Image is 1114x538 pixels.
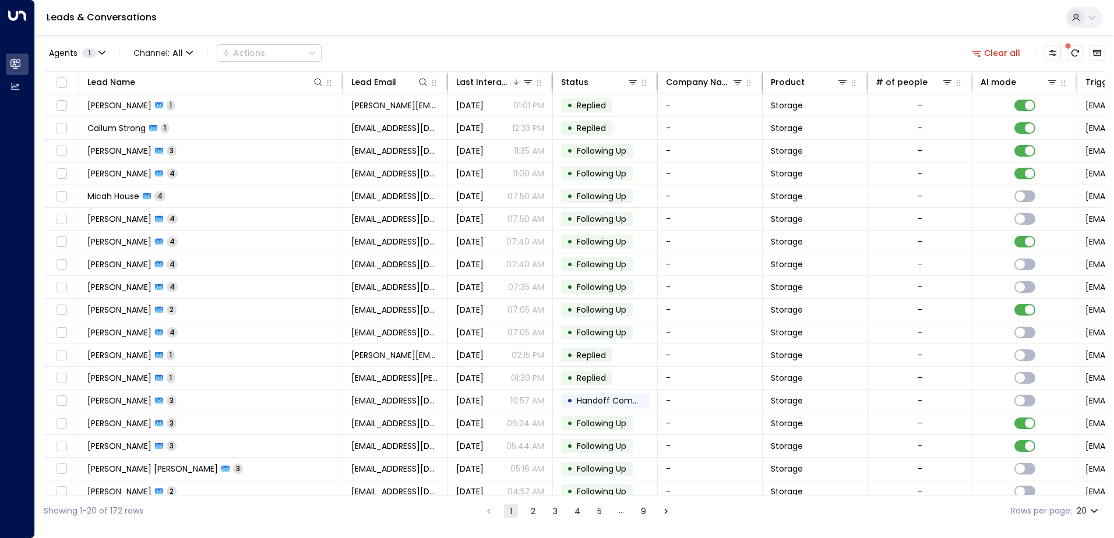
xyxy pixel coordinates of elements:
span: Toggle select row [54,394,69,408]
span: Aug 11, 2025 [456,486,484,497]
div: • [567,459,573,479]
p: 11:35 AM [514,145,544,157]
span: meganrice2002@gmail.com [351,395,439,406]
div: • [567,118,573,138]
p: 07:40 AM [506,259,544,270]
div: … [615,504,629,518]
span: Storage [771,100,803,111]
span: Storage [771,327,803,338]
div: Product [771,75,848,89]
span: Storage [771,417,803,429]
span: danivahili@gmail.com [351,213,439,225]
div: - [918,463,922,475]
span: Following Up [577,281,626,293]
span: Keith day [87,440,151,452]
span: Aug 11, 2025 [456,372,484,384]
span: Storage [771,213,803,225]
span: Replied [577,372,606,384]
span: Sara Howe [87,486,151,497]
div: - [918,122,922,134]
p: 07:35 AM [508,281,544,293]
span: Callum Strong [87,122,146,134]
div: - [918,417,922,429]
button: Clear all [967,45,1025,61]
span: keithrobert_day@yahoo.co.uk [351,440,439,452]
span: 4 [167,214,178,224]
td: - [658,117,763,139]
p: 07:50 AM [507,213,544,225]
span: All [172,48,183,58]
td: - [658,412,763,434]
span: 2 [167,305,177,314]
span: Storage [771,259,803,270]
span: Following Up [577,213,626,225]
button: Go to page 9 [637,504,651,518]
div: • [567,482,573,501]
div: • [567,232,573,252]
span: Toggle select row [54,257,69,272]
span: Following Up [577,463,626,475]
span: Storage [771,395,803,406]
div: 20 [1077,502,1101,519]
div: - [918,259,922,270]
span: hipakajuj@gmail.com [351,281,439,293]
span: Following Up [577,440,626,452]
td: - [658,390,763,412]
div: - [918,304,922,316]
div: Product [771,75,805,89]
span: Quamar Garza [87,236,151,247]
span: Storage [771,349,803,361]
span: hovyvaguho@gmail.com [351,190,439,202]
button: Go to page 5 [593,504,607,518]
div: Lead Name [87,75,324,89]
button: Actions [217,44,322,62]
span: 2 [167,486,177,496]
span: Storage [771,440,803,452]
span: Storage [771,372,803,384]
div: - [918,395,922,406]
span: Storage [771,281,803,293]
a: Leads & Conversations [47,10,157,24]
p: 10:57 AM [510,395,544,406]
div: • [567,186,573,206]
span: Replied [577,100,606,111]
span: Scott Tilson [87,100,151,111]
span: Aug 11, 2025 [456,395,484,406]
button: Go to page 3 [548,504,562,518]
div: - [918,190,922,202]
span: 1 [167,350,175,360]
nav: pagination navigation [481,504,674,518]
div: • [567,164,573,183]
td: - [658,94,763,116]
button: Go to next page [659,504,673,518]
td: - [658,231,763,253]
span: Daniel Spooner [87,304,151,316]
button: page 1 [504,504,518,518]
p: 02:15 PM [512,349,544,361]
span: 4 [154,191,165,201]
span: callum.strong24@gmail.com [351,122,439,134]
span: Toggle select row [54,235,69,249]
span: Storage [771,463,803,475]
div: • [567,345,573,365]
span: Following Up [577,145,626,157]
span: Following Up [577,236,626,247]
button: Go to page 2 [526,504,540,518]
div: Last Interacted [456,75,512,89]
span: Yesterday [456,122,484,134]
span: Yesterday [456,190,484,202]
span: Following Up [577,190,626,202]
span: Toggle select row [54,212,69,226]
button: Archived Leads [1089,45,1105,61]
button: Agents1 [44,45,110,61]
span: Micah House [87,190,139,202]
span: 4 [167,282,178,292]
td: - [658,435,763,457]
span: 1 [167,373,175,383]
div: Lead Email [351,75,429,89]
p: 01:01 PM [513,100,544,111]
span: 3 [167,395,177,405]
div: • [567,277,573,297]
div: Actions [222,48,265,58]
span: Toggle select row [54,189,69,204]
